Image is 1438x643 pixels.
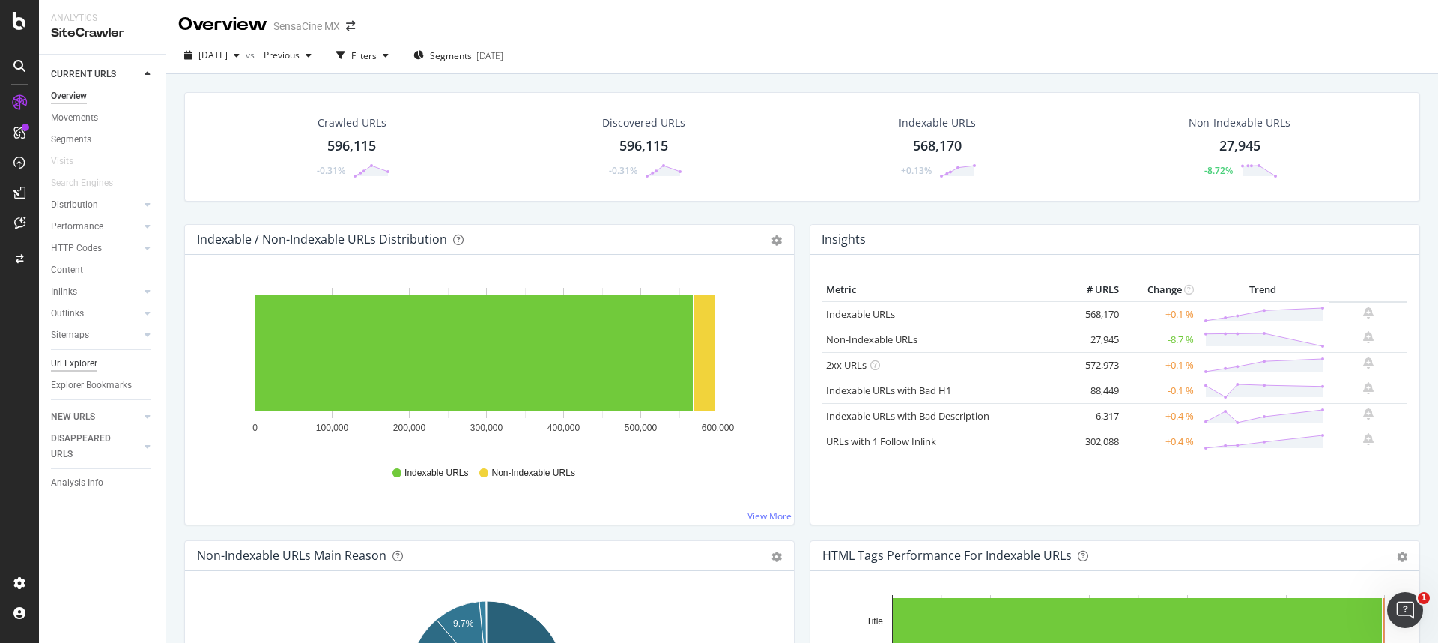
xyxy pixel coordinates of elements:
div: SiteCrawler [51,25,154,42]
a: Performance [51,219,140,235]
span: vs [246,49,258,61]
div: -8.72% [1204,164,1233,177]
div: bell-plus [1363,382,1374,394]
div: Overview [51,88,87,104]
div: Content [51,262,83,278]
div: Search Engines [51,175,113,191]
div: [DATE] [476,49,503,62]
text: 200,000 [393,423,426,433]
div: HTTP Codes [51,241,102,256]
div: Sitemaps [51,327,89,343]
div: 568,170 [913,136,962,156]
a: 2xx URLs [826,358,867,372]
a: DISAPPEARED URLS [51,431,140,462]
div: Outlinks [51,306,84,321]
div: Analytics [51,12,154,25]
button: Filters [330,43,395,67]
td: 302,088 [1063,429,1123,454]
a: HTTP Codes [51,241,140,256]
td: 6,317 [1063,403,1123,429]
div: Explorer Bookmarks [51,378,132,393]
a: Overview [51,88,155,104]
div: CURRENT URLS [51,67,116,82]
a: Search Engines [51,175,128,191]
th: Metric [822,279,1063,301]
a: Movements [51,110,155,126]
div: 596,115 [327,136,376,156]
text: 600,000 [702,423,735,433]
td: +0.1 % [1123,301,1198,327]
a: Inlinks [51,284,140,300]
a: Visits [51,154,88,169]
a: NEW URLS [51,409,140,425]
div: gear [771,552,782,562]
h4: Insights [822,229,866,250]
div: Indexable / Non-Indexable URLs Distribution [197,232,447,247]
svg: A chart. [197,279,777,453]
th: Change [1123,279,1198,301]
div: SensaCine MX [273,19,340,34]
td: +0.4 % [1123,429,1198,454]
text: 500,000 [625,423,658,433]
td: 572,973 [1063,352,1123,378]
a: Non-Indexable URLs [826,333,917,346]
a: Explorer Bookmarks [51,378,155,393]
td: 27,945 [1063,327,1123,352]
div: bell-plus [1363,307,1374,319]
span: Previous [258,49,300,61]
div: Inlinks [51,284,77,300]
div: Crawled URLs [318,115,386,130]
div: bell-plus [1363,357,1374,369]
div: gear [1397,552,1407,562]
div: NEW URLS [51,409,95,425]
div: Overview [178,12,267,37]
span: 1 [1418,592,1430,604]
text: 100,000 [316,423,349,433]
div: Url Explorer [51,356,97,372]
td: +0.4 % [1123,403,1198,429]
text: 300,000 [470,423,503,433]
a: Segments [51,132,155,148]
td: -0.1 % [1123,378,1198,403]
span: 2025 Sep. 1st [198,49,228,61]
a: Analysis Info [51,475,155,491]
td: 88,449 [1063,378,1123,403]
div: Movements [51,110,98,126]
div: Discovered URLs [602,115,685,130]
span: Segments [430,49,472,62]
button: Previous [258,43,318,67]
td: +0.1 % [1123,352,1198,378]
a: Content [51,262,155,278]
a: Sitemaps [51,327,140,343]
text: 9.7% [453,618,474,629]
th: # URLS [1063,279,1123,301]
div: DISAPPEARED URLS [51,431,127,462]
a: Indexable URLs with Bad H1 [826,384,951,397]
text: Title [867,616,884,627]
th: Trend [1198,279,1329,301]
div: gear [771,235,782,246]
div: -0.31% [609,164,637,177]
div: Non-Indexable URLs [1189,115,1290,130]
text: 400,000 [547,423,580,433]
div: Non-Indexable URLs Main Reason [197,548,386,563]
td: -8.7 % [1123,327,1198,352]
a: Outlinks [51,306,140,321]
div: bell-plus [1363,408,1374,420]
a: Indexable URLs [826,307,895,321]
div: bell-plus [1363,433,1374,445]
button: Segments[DATE] [407,43,509,67]
span: Non-Indexable URLs [491,467,574,480]
iframe: Intercom live chat [1387,592,1423,628]
div: bell-plus [1363,331,1374,343]
div: Visits [51,154,73,169]
div: Segments [51,132,91,148]
text: 0 [252,423,258,433]
a: View More [747,510,792,522]
a: URLs with 1 Follow Inlink [826,435,936,448]
div: Performance [51,219,103,235]
a: Distribution [51,197,140,213]
div: Analysis Info [51,475,103,491]
div: arrow-right-arrow-left [346,21,355,31]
